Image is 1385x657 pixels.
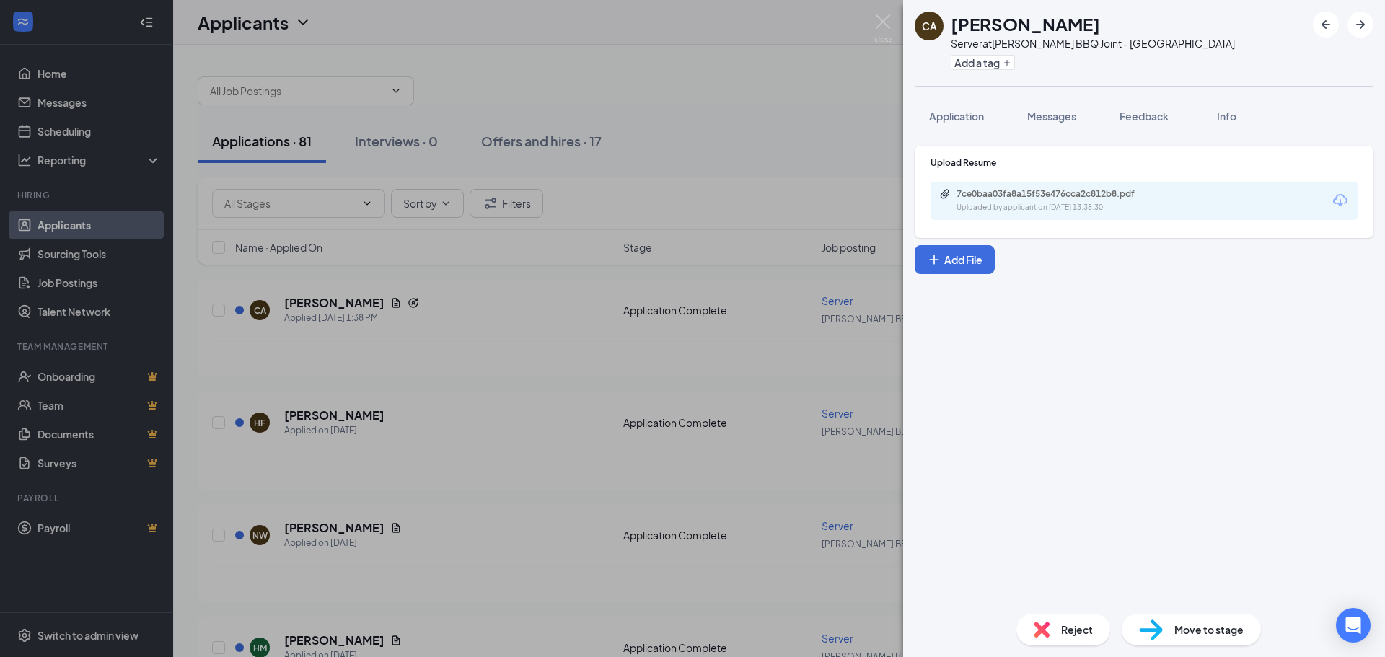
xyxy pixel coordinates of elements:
button: ArrowLeftNew [1313,12,1339,38]
span: Info [1217,110,1236,123]
div: CA [922,19,937,33]
div: Upload Resume [931,156,1358,169]
button: Add FilePlus [915,245,995,274]
h1: [PERSON_NAME] [951,12,1100,36]
span: Reject [1061,622,1093,638]
a: Paperclip7ce0baa03fa8a15f53e476cca2c812b8.pdfUploaded by applicant on [DATE] 13:38:30 [939,188,1173,213]
svg: Paperclip [939,188,951,200]
div: Uploaded by applicant on [DATE] 13:38:30 [957,202,1173,213]
span: Feedback [1120,110,1169,123]
button: PlusAdd a tag [951,55,1015,70]
div: Open Intercom Messenger [1336,608,1371,643]
svg: Plus [927,252,941,267]
button: ArrowRight [1347,12,1373,38]
div: Server at [PERSON_NAME] BBQ Joint - [GEOGRAPHIC_DATA] [951,36,1235,50]
span: Messages [1027,110,1076,123]
svg: ArrowLeftNew [1317,16,1335,33]
span: Move to stage [1174,622,1244,638]
svg: Plus [1003,58,1011,67]
span: Application [929,110,984,123]
svg: Download [1332,192,1349,209]
div: 7ce0baa03fa8a15f53e476cca2c812b8.pdf [957,188,1158,200]
svg: ArrowRight [1352,16,1369,33]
